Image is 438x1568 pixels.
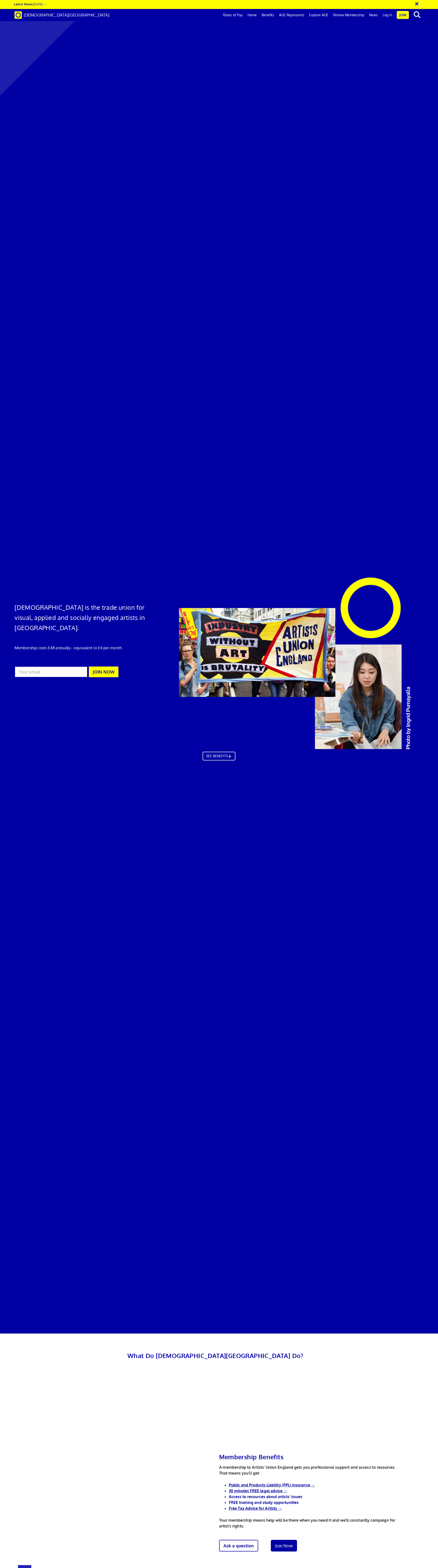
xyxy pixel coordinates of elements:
a: Free Tax Advice for Artists → [229,1506,282,1511]
p: A membership to Artists’ Union England gets you professional support and access to resources. Tha... [219,1464,405,1476]
a: News [367,9,380,21]
a: Join Now [271,1540,297,1551]
p: Your membership means help will be there when you need it and we’ll constantly campaign for artis... [219,1517,405,1529]
h2: Membership Benefits [219,1452,405,1462]
li: Access to resources about artists’ issues [229,1494,405,1500]
strong: Latest News: [14,2,33,6]
input: Your email [15,666,88,677]
a: Rates of Pay [221,9,245,21]
a: Ask a question [219,1540,258,1551]
li: FREE training and study opportunities [229,1500,405,1505]
p: Membership costs £48 annually – equivalent to £4 per month. [15,645,146,651]
a: Latest News:[DATE] → [14,2,47,6]
a: Brand [DEMOGRAPHIC_DATA][GEOGRAPHIC_DATA] [11,9,113,21]
a: Log in [380,9,395,21]
button: search [410,10,425,20]
a: AUE Represents [277,9,307,21]
button: JOIN NOW [89,667,118,677]
a: Public and Products Liability (PPL) insurance → [229,1483,315,1487]
h1: [DEMOGRAPHIC_DATA] is the trade union for visual, applied and socially engaged artists in [GEOGRA... [15,602,146,633]
a: Benefits [259,9,277,21]
span: [DEMOGRAPHIC_DATA][GEOGRAPHIC_DATA] [24,12,109,17]
a: Home [245,9,259,21]
h2: What Do [DEMOGRAPHIC_DATA][GEOGRAPHIC_DATA] Do? [49,1351,382,1361]
a: Explore AUE [307,9,331,21]
a: Join [397,11,409,19]
a: Renew Membership [331,9,367,21]
a: SEE BENEFITS [203,752,236,760]
a: 30 minutes FREE legal advice → [229,1488,288,1493]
